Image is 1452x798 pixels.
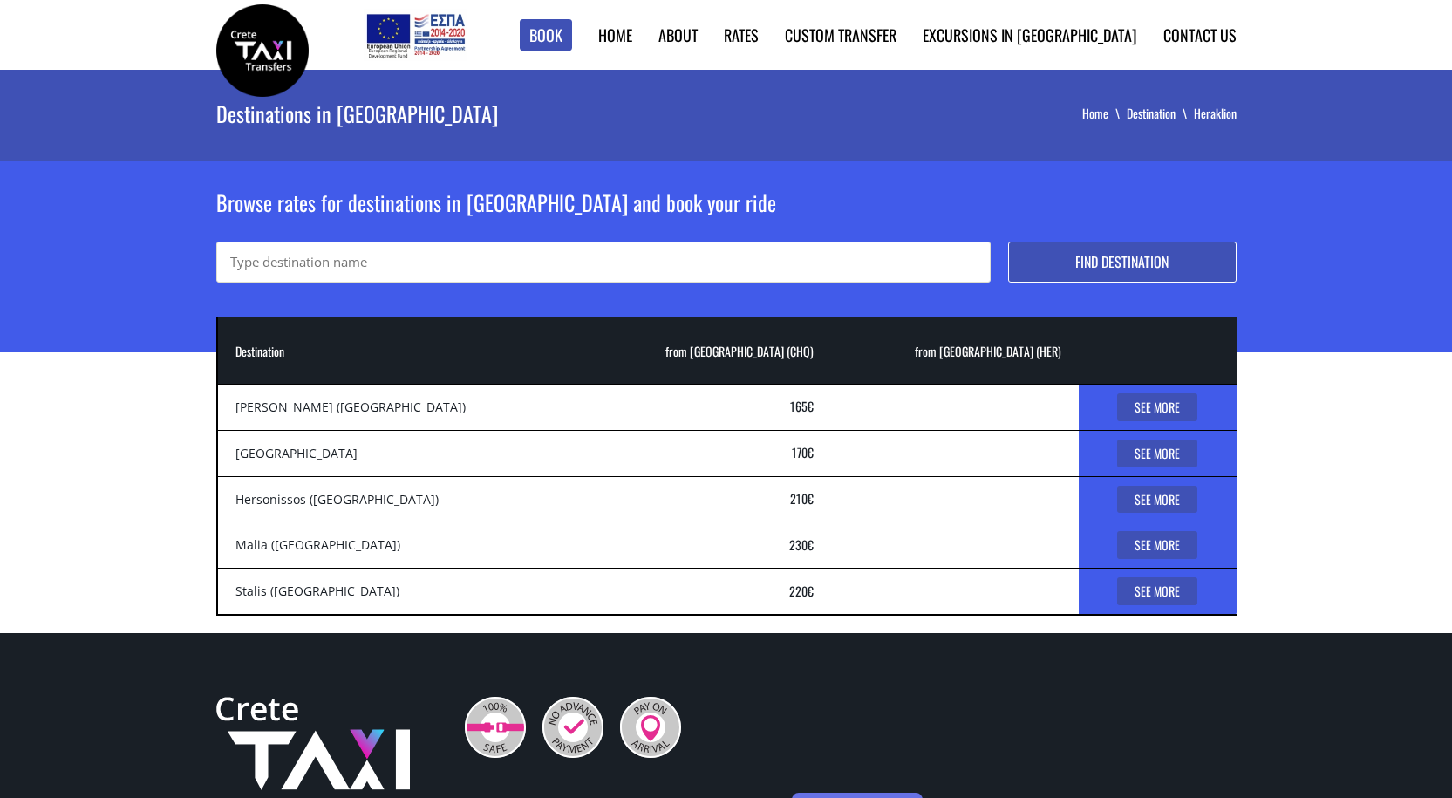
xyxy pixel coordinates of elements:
[217,569,581,615] td: Stalis ([GEOGRAPHIC_DATA])
[831,317,1079,384] th: from [GEOGRAPHIC_DATA] (HER)
[1082,104,1127,122] a: Home
[1163,24,1237,46] a: Contact us
[789,582,814,600] a: 220€
[808,397,814,415] span: €
[785,24,896,46] a: Custom Transfer
[364,9,467,61] img: e-bannersEUERDF180X90.jpg
[1117,577,1197,605] a: See More
[792,443,814,461] bdi: 170
[216,39,309,58] a: Crete Taxi Transfers | Taxi transfers to Heraklion | Crete Taxi Transfers
[790,489,814,508] a: 210€
[789,582,814,600] bdi: 220
[216,188,1237,242] h2: Browse rates for destinations in [GEOGRAPHIC_DATA] and book your ride
[217,430,581,476] td: [GEOGRAPHIC_DATA]
[217,317,581,384] th: Destination
[790,397,814,415] a: 165€
[1194,105,1237,122] li: Heraklion
[620,697,681,758] img: Pay On Arrival
[790,397,814,415] bdi: 165
[598,24,632,46] a: Home
[808,443,814,461] span: €
[724,24,759,46] a: Rates
[217,476,581,522] td: Hersonissos ([GEOGRAPHIC_DATA])
[216,70,876,157] h1: Destinations in [GEOGRAPHIC_DATA]
[789,535,814,554] bdi: 230
[1117,531,1197,559] a: See More
[1117,393,1197,421] a: See More
[808,582,814,600] span: €
[520,19,572,51] a: Book
[216,4,309,97] img: Crete Taxi Transfers | Taxi transfers to Heraklion | Crete Taxi Transfers
[789,535,814,554] a: 230€
[465,697,526,758] img: 100% Safe
[923,24,1137,46] a: Excursions in [GEOGRAPHIC_DATA]
[1117,486,1197,514] a: See More
[216,242,991,283] input: Type destination name
[542,697,603,758] img: No Advance Payment
[217,384,581,430] td: [PERSON_NAME] ([GEOGRAPHIC_DATA])
[1008,242,1237,283] button: Find destination
[808,535,814,554] span: €
[792,443,814,461] a: 170€
[658,24,698,46] a: About
[808,489,814,508] span: €
[217,522,581,569] td: Malia ([GEOGRAPHIC_DATA])
[1117,440,1197,467] a: See More
[581,317,831,384] th: from [GEOGRAPHIC_DATA] (CHQ)
[790,489,814,508] bdi: 210
[1127,104,1194,122] a: Destination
